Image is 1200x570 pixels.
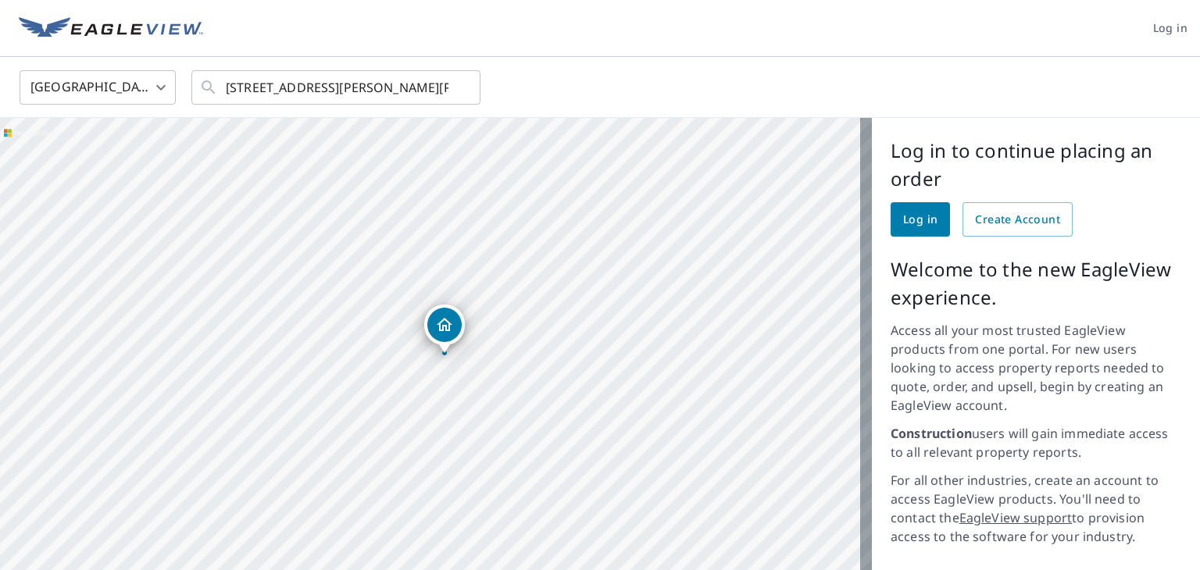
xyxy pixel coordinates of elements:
[891,425,972,442] strong: Construction
[20,66,176,109] div: [GEOGRAPHIC_DATA]
[1153,19,1187,38] span: Log in
[959,509,1073,526] a: EagleView support
[891,137,1181,193] p: Log in to continue placing an order
[903,210,937,230] span: Log in
[962,202,1073,237] a: Create Account
[891,471,1181,546] p: For all other industries, create an account to access EagleView products. You'll need to contact ...
[891,424,1181,461] p: users will gain immediate access to all relevant property reports.
[424,305,465,353] div: Dropped pin, building 1, Residential property, 28 Dennis Dr Leominster, MA 01453
[891,321,1181,415] p: Access all your most trusted EagleView products from one portal. For new users looking to access ...
[19,17,203,41] img: EV Logo
[975,210,1060,230] span: Create Account
[891,202,950,237] a: Log in
[891,255,1181,312] p: Welcome to the new EagleView experience.
[226,66,448,109] input: Search by address or latitude-longitude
